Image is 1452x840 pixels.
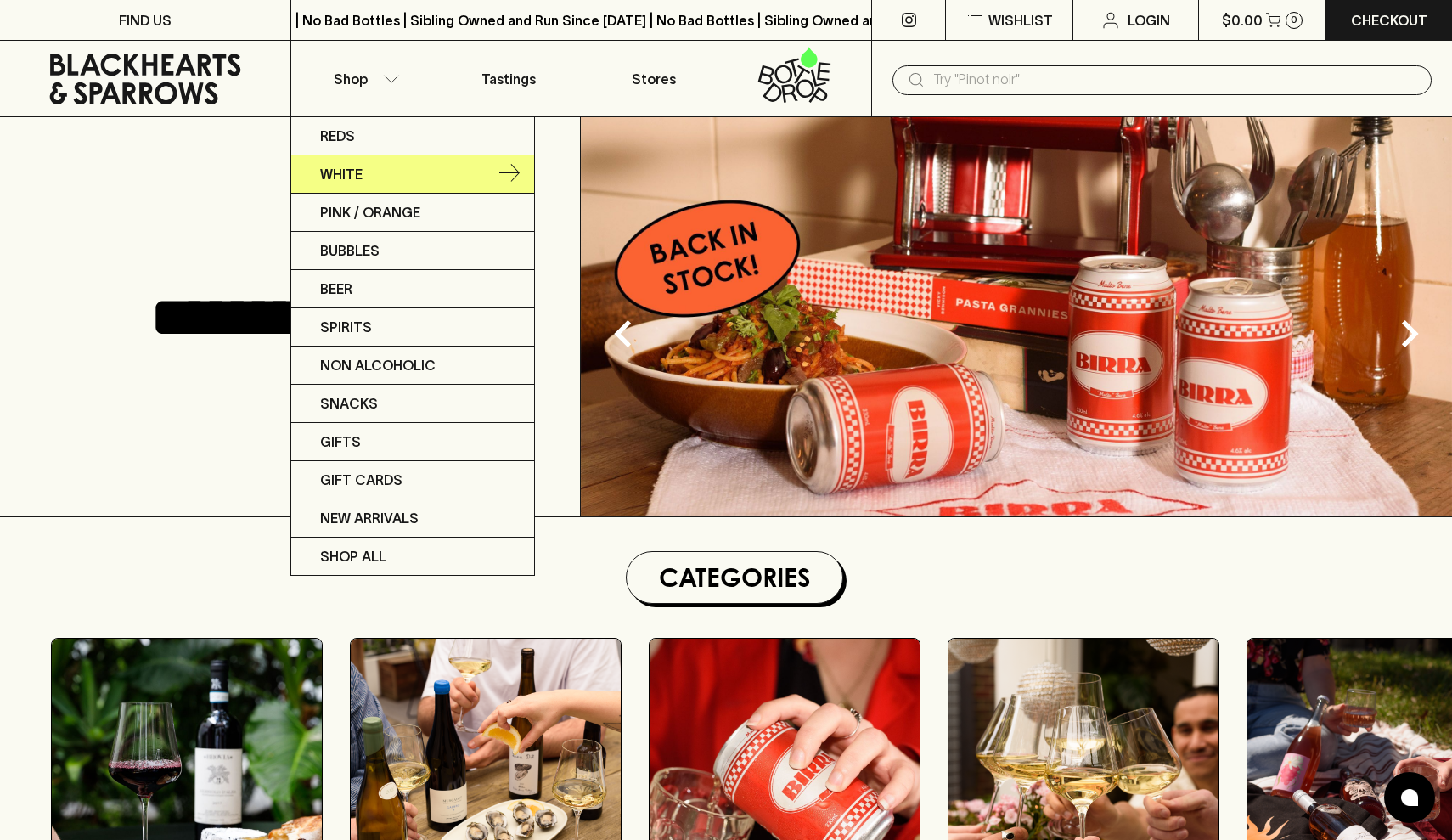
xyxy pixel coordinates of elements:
a: Non Alcoholic [291,347,534,385]
p: Snacks [320,393,378,414]
a: SHOP ALL [291,538,534,575]
a: Bubbles [291,232,534,270]
a: Gifts [291,423,534,461]
a: Gift Cards [291,461,534,499]
p: Spirits [320,317,372,337]
p: Gift Cards [320,470,402,490]
p: White [320,164,363,184]
p: SHOP ALL [320,546,386,567]
a: Beer [291,270,534,308]
a: Snacks [291,385,534,423]
a: Reds [291,117,534,155]
a: Spirits [291,308,534,347]
a: Pink / Orange [291,194,534,232]
a: White [291,155,534,194]
p: Beer [320,279,352,299]
p: Reds [320,126,355,146]
a: New Arrivals [291,499,534,538]
p: Bubbles [320,240,380,261]
img: bubble-icon [1401,789,1418,806]
p: New Arrivals [320,508,419,528]
p: Non Alcoholic [320,355,436,375]
p: Gifts [320,431,361,452]
p: Pink / Orange [320,202,420,223]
